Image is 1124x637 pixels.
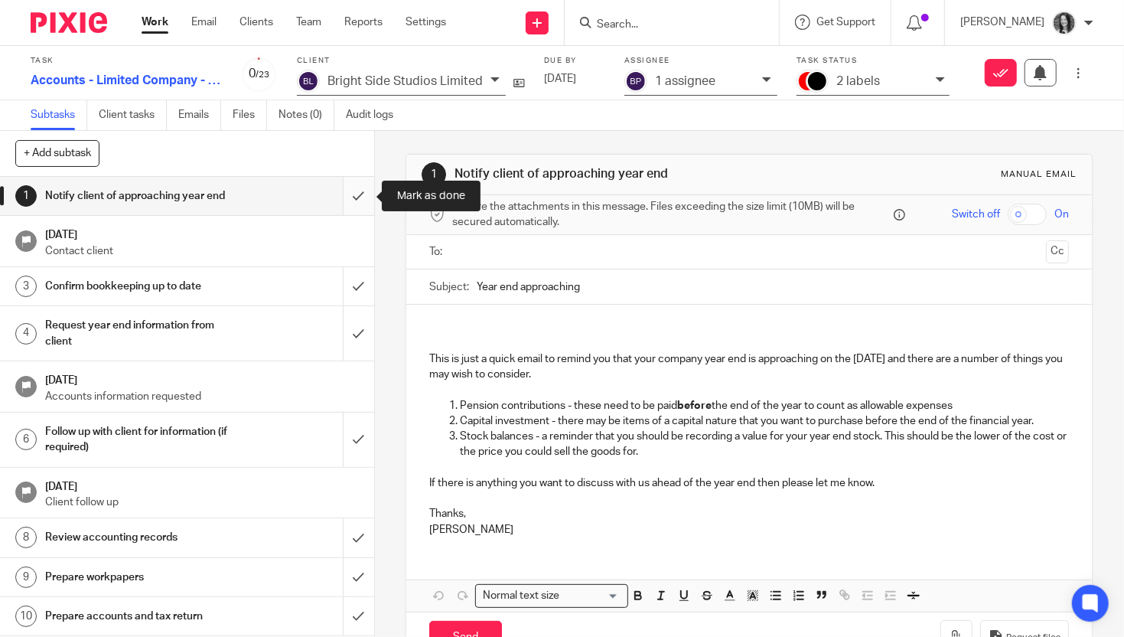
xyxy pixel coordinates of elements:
a: Files [233,100,267,130]
button: + Add subtask [15,140,99,166]
img: svg%3E [297,70,320,93]
label: Due by [544,56,605,66]
button: Cc [1046,240,1069,263]
a: Reports [344,15,383,30]
h1: [DATE] [45,369,359,388]
p: Stock balances - a reminder that you should be recording a value for your year end stock. This sh... [460,429,1069,460]
strong: before [677,400,712,411]
div: 10 [15,606,37,627]
label: Task [31,56,222,66]
h1: Follow up with client for information (if required) [45,420,233,459]
label: Subject: [429,279,469,295]
div: 1 [422,162,446,187]
p: Pension contributions - these need to be paid the end of the year to count as allowable expenses [460,398,1069,413]
a: Client tasks [99,100,167,130]
h1: Notify client of approaching year end [45,185,233,207]
span: Get Support [816,17,875,28]
a: Clients [239,15,273,30]
a: Subtasks [31,100,87,130]
a: Notes (0) [279,100,334,130]
a: Work [142,15,168,30]
h1: Review accounting records [45,526,233,549]
p: Client follow up [45,495,359,510]
p: If there is anything you want to discuss with us ahead of the year end then please let me know. [429,475,1069,491]
a: Team [296,15,321,30]
p: 1 assignee [655,74,715,88]
p: This is just a quick email to remind you that your company year end is approaching on the [DATE] ... [429,351,1069,383]
div: 6 [15,429,37,450]
p: [PERSON_NAME] [960,15,1044,30]
label: Assignee [624,56,777,66]
h1: Confirm bookkeeping up to date [45,275,233,298]
label: To: [429,244,446,260]
img: svg%3E [624,70,647,93]
input: Search for option [564,588,619,604]
div: 9 [15,567,37,588]
img: brodie%203%20small.jpg [1052,11,1077,35]
h1: Request year end information from client [45,314,233,353]
p: [PERSON_NAME] [429,522,1069,537]
h1: Notify client of approaching year end [454,166,782,182]
p: Capital investment - there may be items of a capital nature that you want to purchase before the ... [460,413,1069,429]
a: Email [191,15,217,30]
div: 0 [241,65,278,83]
p: Thanks, [429,506,1069,521]
img: Pixie [31,12,107,33]
div: 1 [15,185,37,207]
span: On [1054,207,1069,222]
h1: [DATE] [45,224,359,243]
span: Switch off [952,207,1000,222]
div: Search for option [475,584,628,608]
p: 2 labels [836,74,880,88]
div: 8 [15,527,37,548]
h1: Prepare accounts and tax return [45,605,233,628]
div: Manual email [1001,168,1077,181]
h1: Prepare workpapers [45,566,233,589]
span: [DATE] [544,73,576,84]
div: 4 [15,323,37,345]
label: Task status [797,56,950,66]
h1: [DATE] [45,475,359,495]
input: Search [595,18,733,32]
a: Audit logs [346,100,405,130]
p: Contact client [45,243,359,259]
div: 3 [15,276,37,297]
span: Normal text size [479,588,562,604]
label: Client [297,56,525,66]
p: Bright Side Studios Limited [327,74,483,88]
p: Accounts information requested [45,389,359,404]
a: Settings [406,15,446,30]
span: Secure the attachments in this message. Files exceeding the size limit (10MB) will be secured aut... [452,199,890,230]
small: /23 [256,70,270,79]
a: Emails [178,100,221,130]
